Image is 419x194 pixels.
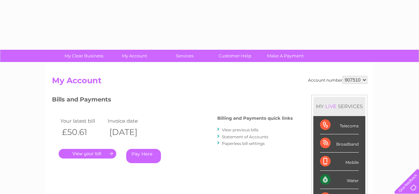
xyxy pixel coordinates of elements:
td: Your latest bill [59,116,106,125]
th: £50.61 [59,125,106,139]
a: My Clear Business [57,50,111,62]
div: Broadband [320,134,359,153]
a: View previous bills [222,127,258,132]
div: LIVE [324,103,338,109]
a: Paperless bill settings [222,141,265,146]
a: Customer Help [208,50,262,62]
div: MY SERVICES [313,97,365,116]
a: Services [157,50,212,62]
td: Invoice date [106,116,154,125]
a: . [59,149,116,159]
a: My Account [107,50,162,62]
div: Water [320,171,359,189]
h4: Billing and Payments quick links [217,116,293,121]
div: Telecoms [320,116,359,134]
div: Account number [308,76,367,84]
th: [DATE] [106,125,154,139]
div: Mobile [320,153,359,171]
a: Pay Here [126,149,161,163]
h2: My Account [52,76,367,89]
a: Make A Payment [258,50,313,62]
a: Statement of Accounts [222,134,268,139]
h3: Bills and Payments [52,95,293,106]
